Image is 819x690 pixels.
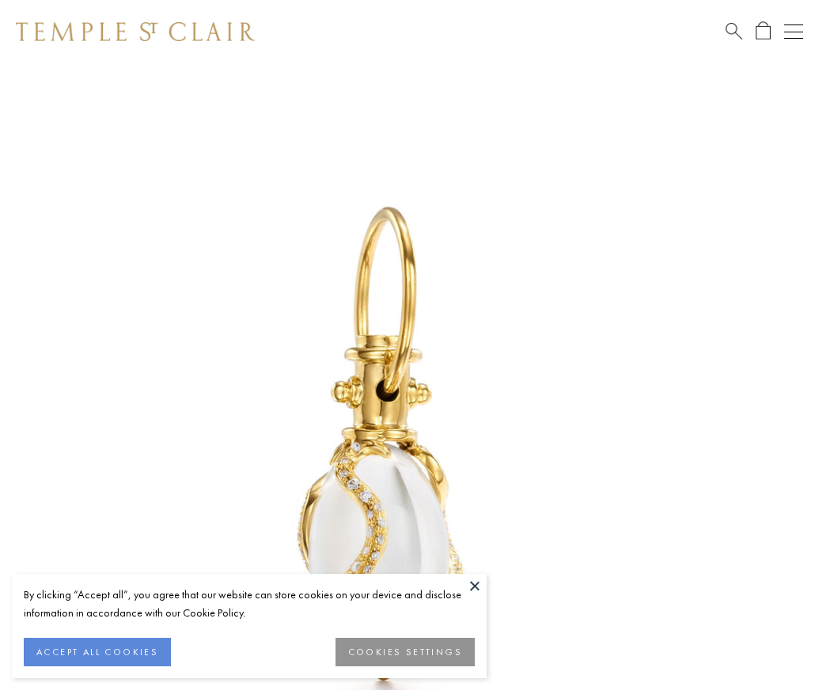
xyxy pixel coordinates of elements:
[756,21,771,41] a: Open Shopping Bag
[784,22,803,41] button: Open navigation
[24,586,475,622] div: By clicking “Accept all”, you agree that our website can store cookies on your device and disclos...
[16,22,255,41] img: Temple St. Clair
[336,638,475,666] button: COOKIES SETTINGS
[726,21,742,41] a: Search
[24,638,171,666] button: ACCEPT ALL COOKIES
